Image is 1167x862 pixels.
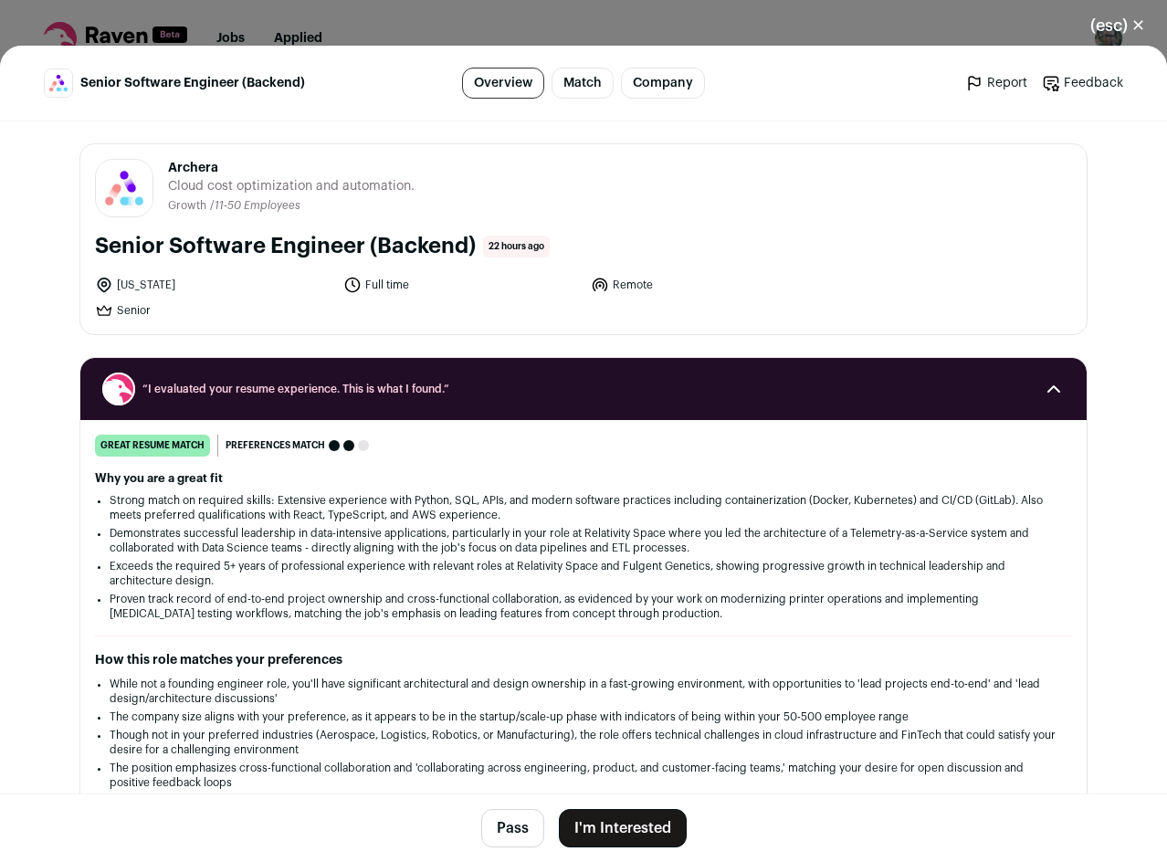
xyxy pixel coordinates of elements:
img: 1aa7b825cf0754e539ceeb5f59804a981191bc4e5a1aafbe256bae55b145bd4d.jpg [96,160,152,216]
li: The company size aligns with your preference, as it appears to be in the startup/scale-up phase w... [110,710,1057,724]
li: Full time [343,276,581,294]
img: 1aa7b825cf0754e539ceeb5f59804a981191bc4e5a1aafbe256bae55b145bd4d.jpg [45,69,72,97]
a: Report [965,74,1027,92]
h1: Senior Software Engineer (Backend) [95,232,476,261]
a: Company [621,68,705,99]
span: 11-50 Employees [215,200,300,211]
button: Close modal [1068,5,1167,46]
span: Cloud cost optimization and automation. [168,177,415,195]
span: Preferences match [226,436,325,455]
a: Feedback [1042,74,1123,92]
li: The position emphasizes cross-functional collaboration and 'collaborating across engineering, pro... [110,761,1057,790]
li: Remote [591,276,828,294]
li: While not a founding engineer role, you'll have significant architectural and design ownership in... [110,677,1057,706]
li: / [210,199,300,213]
h2: Why you are a great fit [95,471,1072,486]
span: 22 hours ago [483,236,550,258]
span: Senior Software Engineer (Backend) [80,74,305,92]
span: Archera [168,159,415,177]
li: Demonstrates successful leadership in data-intensive applications, particularly in your role at R... [110,526,1057,555]
li: Growth [168,199,210,213]
li: Senior [95,301,332,320]
a: Match [552,68,614,99]
button: I'm Interested [559,809,687,847]
li: [US_STATE] [95,276,332,294]
a: Overview [462,68,544,99]
button: Pass [481,809,544,847]
li: Though not in your preferred industries (Aerospace, Logistics, Robotics, or Manufacturing), the r... [110,728,1057,757]
div: great resume match [95,435,210,457]
li: Strong match on required skills: Extensive experience with Python, SQL, APIs, and modern software... [110,493,1057,522]
span: “I evaluated your resume experience. This is what I found.” [142,382,1025,396]
li: Proven track record of end-to-end project ownership and cross-functional collaboration, as eviden... [110,592,1057,621]
h2: How this role matches your preferences [95,651,1072,669]
li: Exceeds the required 5+ years of professional experience with relevant roles at Relativity Space ... [110,559,1057,588]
